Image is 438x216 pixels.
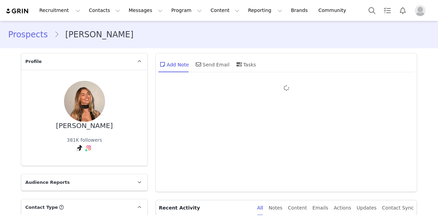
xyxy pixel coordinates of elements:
[56,122,113,130] div: [PERSON_NAME]
[395,3,410,18] button: Notifications
[194,56,230,73] div: Send Email
[244,3,286,18] button: Reporting
[314,3,353,18] a: Community
[380,3,395,18] a: Tasks
[86,145,91,151] img: instagram.svg
[364,3,379,18] button: Search
[288,200,307,216] div: Content
[287,3,314,18] a: Brands
[8,28,54,41] a: Prospects
[206,3,244,18] button: Content
[64,81,105,122] img: 01a1fa71-2163-46a4-a444-741c8d9c632d.jpg
[158,56,189,73] div: Add Note
[312,200,328,216] div: Emails
[415,5,426,16] img: placeholder-profile.jpg
[159,200,252,215] p: Recent Activity
[35,3,85,18] button: Recruitment
[269,200,282,216] div: Notes
[334,200,351,216] div: Actions
[25,58,42,65] span: Profile
[257,200,263,216] div: All
[85,3,124,18] button: Contacts
[67,137,102,144] div: 381K followers
[125,3,167,18] button: Messages
[5,8,29,14] img: grin logo
[411,5,433,16] button: Profile
[25,204,58,211] span: Contact Type
[235,56,256,73] div: Tasks
[25,179,70,186] span: Audience Reports
[167,3,206,18] button: Program
[382,200,414,216] div: Contact Sync
[357,200,376,216] div: Updates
